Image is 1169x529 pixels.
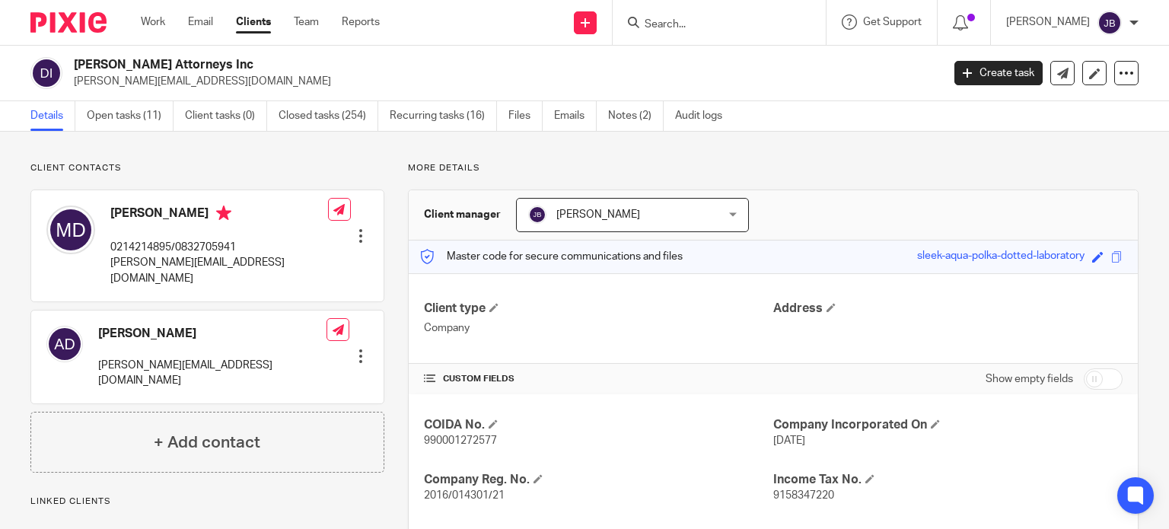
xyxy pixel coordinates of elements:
p: [PERSON_NAME][EMAIL_ADDRESS][DOMAIN_NAME] [110,255,328,286]
p: [PERSON_NAME][EMAIL_ADDRESS][DOMAIN_NAME] [98,358,326,389]
p: 0214214895/0832705941 [110,240,328,255]
a: Details [30,101,75,131]
a: Audit logs [675,101,734,131]
h4: [PERSON_NAME] [110,206,328,225]
h4: Company Reg. No. [424,472,773,488]
h4: COIDA No. [424,417,773,433]
a: Notes (2) [608,101,664,131]
span: [DATE] [773,435,805,446]
h4: CUSTOM FIELDS [424,373,773,385]
img: svg%3E [46,326,83,362]
div: sleek-aqua-polka-dotted-laboratory [917,248,1085,266]
h2: [PERSON_NAME] Attorneys Inc [74,57,760,73]
span: 9158347220 [773,490,834,501]
p: Linked clients [30,496,384,508]
a: Clients [236,14,271,30]
a: Closed tasks (254) [279,101,378,131]
a: Team [294,14,319,30]
a: Email [188,14,213,30]
img: svg%3E [1097,11,1122,35]
a: Work [141,14,165,30]
p: [PERSON_NAME][EMAIL_ADDRESS][DOMAIN_NAME] [74,74,932,89]
input: Search [643,18,780,32]
p: Company [424,320,773,336]
p: Master code for secure communications and files [420,249,683,264]
a: Reports [342,14,380,30]
label: Show empty fields [986,371,1073,387]
a: Open tasks (11) [87,101,174,131]
i: Primary [216,206,231,221]
p: Client contacts [30,162,384,174]
h3: Client manager [424,207,501,222]
h4: Address [773,301,1123,317]
a: Create task [954,61,1043,85]
h4: [PERSON_NAME] [98,326,326,342]
span: [PERSON_NAME] [556,209,640,220]
a: Client tasks (0) [185,101,267,131]
img: svg%3E [528,206,546,224]
h4: Company Incorporated On [773,417,1123,433]
span: 2016/014301/21 [424,490,505,501]
img: Pixie [30,12,107,33]
a: Files [508,101,543,131]
span: 990001272577 [424,435,497,446]
img: svg%3E [46,206,95,254]
h4: Income Tax No. [773,472,1123,488]
a: Recurring tasks (16) [390,101,497,131]
a: Emails [554,101,597,131]
h4: Client type [424,301,773,317]
span: Get Support [863,17,922,27]
img: svg%3E [30,57,62,89]
h4: + Add contact [154,431,260,454]
p: More details [408,162,1139,174]
p: [PERSON_NAME] [1006,14,1090,30]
